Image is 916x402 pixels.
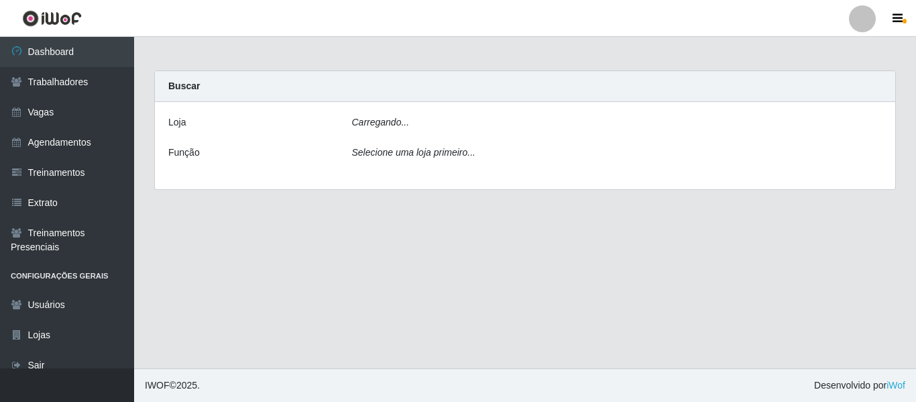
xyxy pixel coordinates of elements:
i: Carregando... [352,117,410,128]
label: Loja [168,115,186,130]
label: Função [168,146,200,160]
span: IWOF [145,380,170,391]
span: Desenvolvido por [814,379,905,393]
span: © 2025 . [145,379,200,393]
img: CoreUI Logo [22,10,82,27]
i: Selecione uma loja primeiro... [352,147,475,158]
a: iWof [886,380,905,391]
strong: Buscar [168,81,200,91]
